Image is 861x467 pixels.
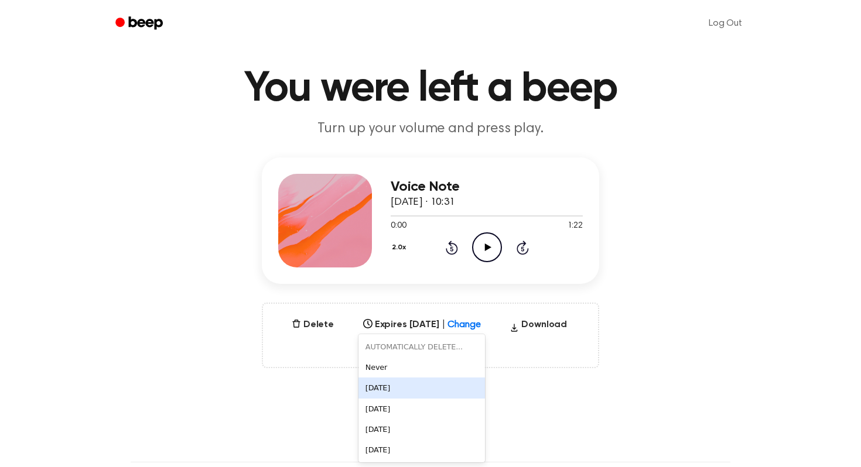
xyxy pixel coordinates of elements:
span: Only visible to you [277,341,584,353]
button: 2.0x [391,238,410,257]
a: Beep [107,12,173,35]
span: 1:22 [568,220,583,232]
span: 0:00 [391,220,406,232]
div: [DATE] [358,439,486,460]
div: [DATE] [358,419,486,439]
a: Log Out [697,9,754,37]
span: [DATE] · 10:31 [391,197,455,208]
h1: You were left a beep [131,68,730,110]
button: Delete [287,318,339,332]
button: Download [505,318,572,336]
h3: Voice Note [391,179,583,195]
div: [DATE] [358,377,486,398]
div: [DATE] [358,399,486,419]
p: Turn up your volume and press play. [206,119,655,139]
div: Never [358,357,486,377]
div: AUTOMATICALLY DELETE... [358,336,486,357]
